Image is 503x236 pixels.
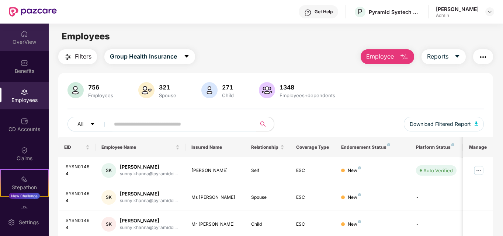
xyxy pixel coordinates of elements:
div: Employees [87,92,115,98]
span: Relationship [251,144,279,150]
div: Child [221,92,235,98]
th: Insured Name [185,137,246,157]
div: Mr [PERSON_NAME] [191,221,240,228]
div: Spouse [251,194,284,201]
button: Filters [58,49,97,64]
span: search [256,121,270,127]
span: Download Filtered Report [410,120,471,128]
img: svg+xml;base64,PHN2ZyB4bWxucz0iaHR0cDovL3d3dy53My5vcmcvMjAwMC9zdmciIHhtbG5zOnhsaW5rPSJodHRwOi8vd3... [475,121,478,126]
div: [PERSON_NAME] [120,217,178,224]
span: Group Health Insurance [110,52,177,61]
button: Download Filtered Report [404,117,484,131]
div: SYSN01464 [66,217,90,231]
div: 321 [157,84,178,91]
div: [PERSON_NAME] [120,190,178,197]
span: Filters [75,52,91,61]
img: New Pazcare Logo [9,7,57,17]
img: svg+xml;base64,PHN2ZyB4bWxucz0iaHR0cDovL3d3dy53My5vcmcvMjAwMC9zdmciIHdpZHRoPSIyNCIgaGVpZ2h0PSIyNC... [479,53,488,61]
div: Get Help [315,9,333,15]
div: 1348 [278,84,337,91]
td: - [410,184,462,211]
span: Employee [366,52,394,61]
div: Pyramid Systech Consulting Private Limited [369,8,420,15]
div: SK [101,163,116,178]
img: svg+xml;base64,PHN2ZyB4bWxucz0iaHR0cDovL3d3dy53My5vcmcvMjAwMC9zdmciIHhtbG5zOnhsaW5rPSJodHRwOi8vd3... [138,82,155,98]
th: Employee Name [96,137,185,157]
img: svg+xml;base64,PHN2ZyB4bWxucz0iaHR0cDovL3d3dy53My5vcmcvMjAwMC9zdmciIHdpZHRoPSI4IiBoZWlnaHQ9IjgiIH... [358,220,361,223]
div: Ms [PERSON_NAME] [191,194,240,201]
span: P [358,7,362,16]
div: Self [251,167,284,174]
div: New [348,221,361,228]
button: Group Health Insurancecaret-down [104,49,195,64]
img: svg+xml;base64,PHN2ZyBpZD0iRHJvcGRvd24tMzJ4MzIiIHhtbG5zPSJodHRwOi8vd3d3LnczLm9yZy8yMDAwL3N2ZyIgd2... [487,9,493,15]
img: svg+xml;base64,PHN2ZyBpZD0iQ0RfQWNjb3VudHMiIGRhdGEtbmFtZT0iQ0QgQWNjb3VudHMiIHhtbG5zPSJodHRwOi8vd3... [21,117,28,125]
span: caret-down [184,53,190,60]
img: manageButton [473,165,485,176]
div: Endorsement Status [341,144,404,150]
span: caret-down [454,53,460,60]
img: svg+xml;base64,PHN2ZyB4bWxucz0iaHR0cDovL3d3dy53My5vcmcvMjAwMC9zdmciIHdpZHRoPSIyMSIgaGVpZ2h0PSIyMC... [21,176,28,183]
div: sunny.khanna@pyramidci... [120,197,178,204]
img: svg+xml;base64,PHN2ZyB4bWxucz0iaHR0cDovL3d3dy53My5vcmcvMjAwMC9zdmciIHdpZHRoPSI4IiBoZWlnaHQ9IjgiIH... [358,193,361,196]
img: svg+xml;base64,PHN2ZyB4bWxucz0iaHR0cDovL3d3dy53My5vcmcvMjAwMC9zdmciIHhtbG5zOnhsaW5rPSJodHRwOi8vd3... [67,82,84,98]
img: svg+xml;base64,PHN2ZyB4bWxucz0iaHR0cDovL3d3dy53My5vcmcvMjAwMC9zdmciIHdpZHRoPSI4IiBoZWlnaHQ9IjgiIH... [387,143,390,146]
th: Coverage Type [290,137,335,157]
div: [PERSON_NAME] [436,6,479,13]
div: Spouse [157,92,178,98]
img: svg+xml;base64,PHN2ZyBpZD0iSG9tZSIgeG1sbnM9Imh0dHA6Ly93d3cudzMub3JnLzIwMDAvc3ZnIiB3aWR0aD0iMjAiIG... [21,30,28,38]
div: ESC [296,194,329,201]
span: Reports [427,52,448,61]
div: SYSN01464 [66,163,90,177]
div: ESC [296,221,329,228]
div: New [348,167,361,174]
img: svg+xml;base64,PHN2ZyB4bWxucz0iaHR0cDovL3d3dy53My5vcmcvMjAwMC9zdmciIHhtbG5zOnhsaW5rPSJodHRwOi8vd3... [259,82,275,98]
div: SK [101,190,116,205]
div: [PERSON_NAME] [120,163,178,170]
span: EID [64,144,84,150]
img: svg+xml;base64,PHN2ZyBpZD0iSGVscC0zMngzMiIgeG1sbnM9Imh0dHA6Ly93d3cudzMub3JnLzIwMDAvc3ZnIiB3aWR0aD... [304,9,312,16]
img: svg+xml;base64,PHN2ZyBpZD0iQmVuZWZpdHMiIHhtbG5zPSJodHRwOi8vd3d3LnczLm9yZy8yMDAwL3N2ZyIgd2lkdGg9Ij... [21,59,28,67]
th: Relationship [245,137,290,157]
img: svg+xml;base64,PHN2ZyBpZD0iRW1wbG95ZWVzIiB4bWxucz0iaHR0cDovL3d3dy53My5vcmcvMjAwMC9zdmciIHdpZHRoPS... [21,88,28,96]
img: svg+xml;base64,PHN2ZyBpZD0iRW5kb3JzZW1lbnRzIiB4bWxucz0iaHR0cDovL3d3dy53My5vcmcvMjAwMC9zdmciIHdpZH... [21,205,28,212]
div: sunny.khanna@pyramidci... [120,224,178,231]
button: Allcaret-down [67,117,112,131]
div: Platform Status [416,144,457,150]
img: svg+xml;base64,PHN2ZyB4bWxucz0iaHR0cDovL3d3dy53My5vcmcvMjAwMC9zdmciIHdpZHRoPSIyNCIgaGVpZ2h0PSIyNC... [64,53,73,61]
span: caret-down [90,121,95,127]
img: svg+xml;base64,PHN2ZyB4bWxucz0iaHR0cDovL3d3dy53My5vcmcvMjAwMC9zdmciIHdpZHRoPSI4IiBoZWlnaHQ9IjgiIH... [358,166,361,169]
span: All [77,120,83,128]
div: SYSN01464 [66,190,90,204]
button: Employee [361,49,414,64]
div: sunny.khanna@pyramidci... [120,170,178,177]
div: New [348,194,361,201]
div: SK [101,217,116,232]
th: Manage [463,137,493,157]
img: svg+xml;base64,PHN2ZyB4bWxucz0iaHR0cDovL3d3dy53My5vcmcvMjAwMC9zdmciIHhtbG5zOnhsaW5rPSJodHRwOi8vd3... [201,82,218,98]
div: 271 [221,84,235,91]
div: Settings [17,219,41,226]
div: ESC [296,167,329,174]
button: search [256,117,274,131]
div: Auto Verified [423,167,453,174]
button: Reportscaret-down [422,49,466,64]
span: Employee Name [101,144,174,150]
th: EID [58,137,96,157]
img: svg+xml;base64,PHN2ZyB4bWxucz0iaHR0cDovL3d3dy53My5vcmcvMjAwMC9zdmciIHdpZHRoPSI4IiBoZWlnaHQ9IjgiIH... [451,143,454,146]
div: New Challenge [9,193,40,199]
div: Child [251,221,284,228]
div: Admin [436,13,479,18]
img: svg+xml;base64,PHN2ZyBpZD0iU2V0dGluZy0yMHgyMCIgeG1sbnM9Imh0dHA6Ly93d3cudzMub3JnLzIwMDAvc3ZnIiB3aW... [8,219,15,226]
div: Stepathon [1,184,48,191]
div: [PERSON_NAME] [191,167,240,174]
img: svg+xml;base64,PHN2ZyB4bWxucz0iaHR0cDovL3d3dy53My5vcmcvMjAwMC9zdmciIHhtbG5zOnhsaW5rPSJodHRwOi8vd3... [400,53,409,61]
div: Employees+dependents [278,92,337,98]
div: 756 [87,84,115,91]
img: svg+xml;base64,PHN2ZyBpZD0iQ2xhaW0iIHhtbG5zPSJodHRwOi8vd3d3LnczLm9yZy8yMDAwL3N2ZyIgd2lkdGg9IjIwIi... [21,147,28,154]
span: Employees [62,31,110,42]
